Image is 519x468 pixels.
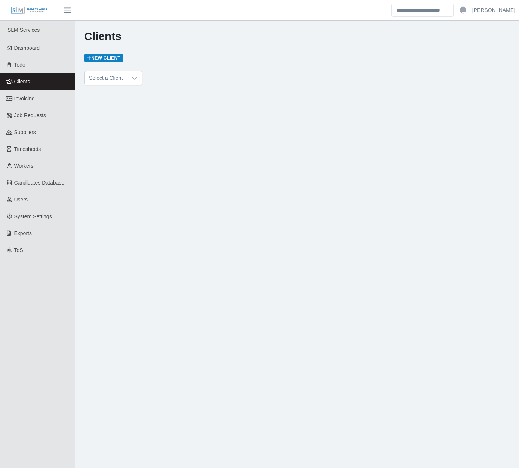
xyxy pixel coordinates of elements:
[14,213,52,219] span: System Settings
[14,129,36,135] span: Suppliers
[391,4,454,17] input: Search
[14,45,40,51] span: Dashboard
[7,27,40,33] span: SLM Services
[14,230,32,236] span: Exports
[14,112,46,118] span: Job Requests
[84,30,510,43] h1: Clients
[14,146,41,152] span: Timesheets
[14,163,34,169] span: Workers
[14,79,30,85] span: Clients
[14,95,35,101] span: Invoicing
[472,6,515,14] a: [PERSON_NAME]
[14,62,25,68] span: Todo
[14,197,28,203] span: Users
[85,71,127,85] span: Select a Client
[14,180,65,186] span: Candidates Database
[10,6,48,15] img: SLM Logo
[84,54,123,62] a: New Client
[14,247,23,253] span: ToS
